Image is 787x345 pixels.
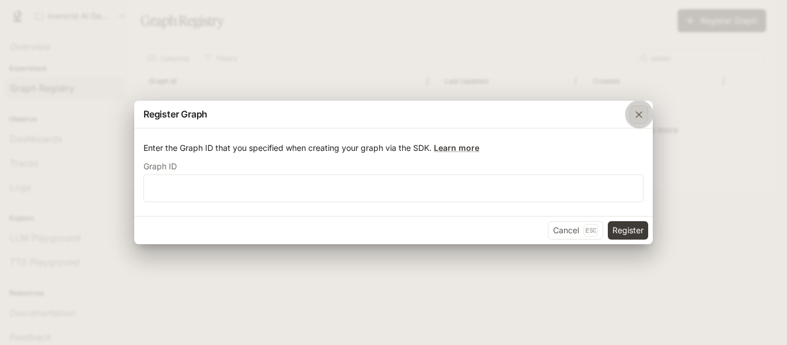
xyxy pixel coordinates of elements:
[143,107,207,121] p: Register Graph
[548,221,603,240] button: CancelEsc
[608,221,648,240] button: Register
[584,224,598,237] p: Esc
[143,142,644,154] p: Enter the Graph ID that you specified when creating your graph via the SDK.
[143,162,177,170] p: Graph ID
[434,143,479,153] a: Learn more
